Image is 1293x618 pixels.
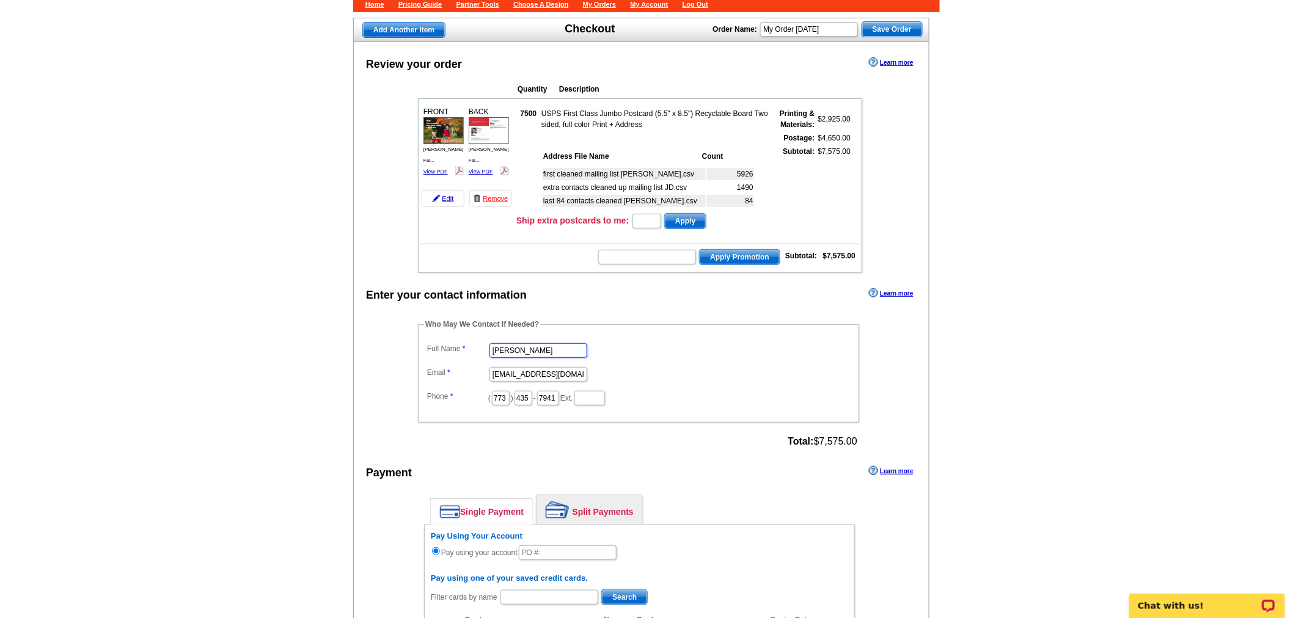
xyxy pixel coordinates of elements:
span: Apply Promotion [700,250,780,264]
strong: Subtotal: [785,252,817,260]
img: pdf_logo.png [455,166,464,175]
img: pencil-icon.gif [433,195,440,202]
legend: Who May We Contact If Needed? [424,319,540,330]
a: My Account [631,1,668,8]
a: View PDF [423,169,448,175]
img: small-thumb.jpg [469,117,509,144]
label: Full Name [427,343,488,354]
strong: 7500 [521,109,537,118]
div: FRONT [422,104,466,179]
a: Partner Tools [456,1,499,8]
a: Single Payment [431,499,533,525]
div: Review your order [366,56,462,73]
a: Pricing Guide [398,1,442,8]
label: Phone [427,391,488,402]
img: single-payment.png [440,505,460,518]
h6: Pay using one of your saved credit cards. [431,573,848,583]
td: $4,650.00 [816,132,851,144]
h3: Ship extra postcards to me: [516,215,629,226]
strong: Order Name: [712,25,757,34]
th: Count [701,150,754,162]
td: USPS First Class Jumbo Postcard (5.5" x 8.5") Recyclable Board Two sided, full color Print + Address [541,107,771,131]
td: $2,925.00 [816,107,851,131]
div: BACK [467,104,511,179]
a: Choose A Design [513,1,568,8]
button: Apply [664,213,706,229]
label: Filter cards by name [431,592,497,603]
h1: Checkout [565,23,615,35]
a: Home [365,1,384,8]
strong: Postage: [784,134,815,142]
a: Edit [422,190,464,207]
a: Learn more [869,466,913,476]
a: View PDF [469,169,493,175]
td: extra contacts cleaned up mailing list JD.csv [543,181,706,194]
h6: Pay Using Your Account [431,531,848,541]
a: Remove [469,190,512,207]
th: Quantity [517,83,557,95]
a: Split Payments [537,495,643,525]
img: trashcan-icon.gif [474,195,481,202]
iframe: LiveChat chat widget [1121,580,1293,618]
dd: ( ) - Ext. [424,388,853,407]
td: 84 [707,195,754,207]
strong: Total: [788,436,813,446]
a: Add Another Item [362,22,445,38]
strong: $7,575.00 [823,252,855,260]
td: 5926 [707,168,754,180]
span: Save Order [862,22,922,37]
th: Description [559,83,782,95]
div: Enter your contact information [366,287,527,304]
img: small-thumb.jpg [423,117,464,144]
button: Search [601,589,648,605]
span: $7,575.00 [788,436,857,447]
img: split-payment.png [546,501,570,518]
a: Learn more [869,288,913,298]
strong: Printing & Materials: [780,109,815,129]
span: Apply [665,214,706,228]
span: [PERSON_NAME] Fal... [469,147,509,163]
td: $7,575.00 [816,145,851,209]
a: Learn more [869,57,913,67]
div: Pay using your account [431,531,848,561]
a: Log Out [683,1,708,8]
td: last 84 contacts cleaned [PERSON_NAME].csv [543,195,706,207]
label: Email [427,367,488,378]
input: PO #: [519,545,617,560]
span: Search [602,590,647,605]
span: [PERSON_NAME] Fal... [423,147,464,163]
button: Apply Promotion [699,249,780,265]
td: 1490 [707,181,754,194]
strong: Subtotal: [783,147,815,156]
span: Add Another Item [363,23,445,37]
div: Payment [366,465,412,481]
th: Address File Name [543,150,700,162]
a: My Orders [583,1,616,8]
td: first cleaned mailing list [PERSON_NAME].csv [543,168,706,180]
button: Save Order [862,21,923,37]
img: pdf_logo.png [500,166,509,175]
